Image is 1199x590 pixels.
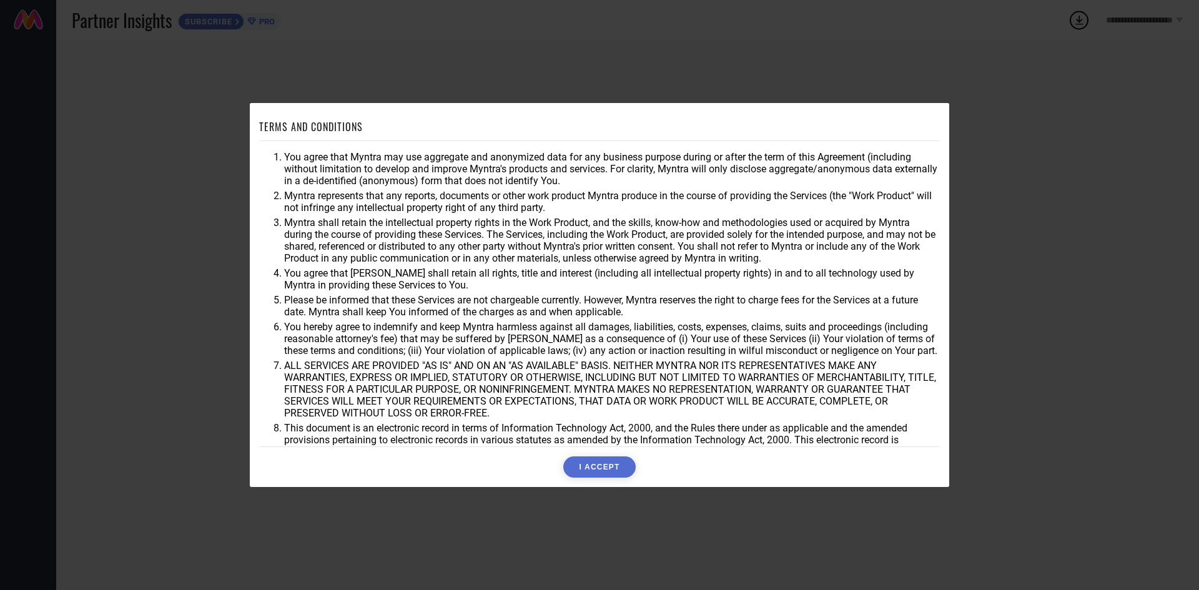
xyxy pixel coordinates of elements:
[284,151,940,187] li: You agree that Myntra may use aggregate and anonymized data for any business purpose during or af...
[259,119,363,134] h1: TERMS AND CONDITIONS
[284,217,940,264] li: Myntra shall retain the intellectual property rights in the Work Product, and the skills, know-ho...
[284,422,940,458] li: This document is an electronic record in terms of Information Technology Act, 2000, and the Rules...
[284,360,940,419] li: ALL SERVICES ARE PROVIDED "AS IS" AND ON AN "AS AVAILABLE" BASIS. NEITHER MYNTRA NOR ITS REPRESEN...
[284,294,940,318] li: Please be informed that these Services are not chargeable currently. However, Myntra reserves the...
[284,321,940,356] li: You hereby agree to indemnify and keep Myntra harmless against all damages, liabilities, costs, e...
[563,456,635,478] button: I ACCEPT
[284,267,940,291] li: You agree that [PERSON_NAME] shall retain all rights, title and interest (including all intellect...
[284,190,940,214] li: Myntra represents that any reports, documents or other work product Myntra produce in the course ...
